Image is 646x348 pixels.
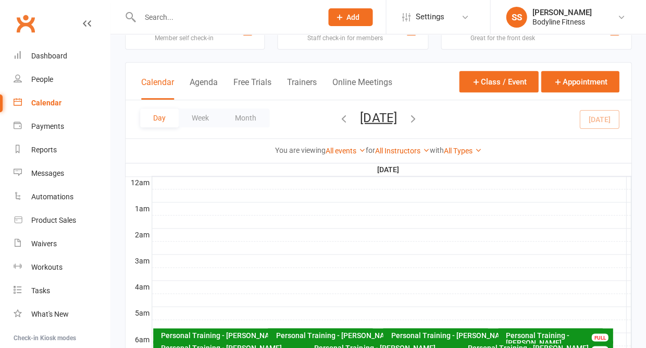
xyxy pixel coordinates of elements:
a: Payments [14,115,110,138]
a: All Instructors [375,147,430,155]
div: Personal Training - [PERSON_NAME] [390,331,600,339]
div: Tasks [31,286,50,295]
div: Product Sales [31,216,76,224]
a: What's New [14,303,110,326]
button: Day [140,109,179,127]
th: 6am [126,332,152,345]
button: Add [328,8,372,26]
button: Month [222,109,269,127]
strong: for [366,146,375,154]
button: Appointment [541,71,619,92]
a: Product Sales [14,209,110,232]
div: Workouts [31,263,63,271]
div: Member self check-in [155,34,219,42]
a: Messages [14,162,110,185]
div: Great for the front desk [470,34,586,42]
button: Free Trials [233,77,271,100]
div: Messages [31,169,64,177]
th: 3am [126,254,152,267]
a: Clubworx [13,10,39,37]
a: Automations [14,185,110,209]
div: [PERSON_NAME] [532,8,591,17]
th: [DATE] [152,163,626,176]
button: Calendar [141,77,174,100]
button: Class / Event [459,71,538,92]
div: Waivers [31,239,57,248]
button: [DATE] [360,110,396,125]
strong: You are viewing [275,146,326,154]
div: Personal Training - [PERSON_NAME] [505,331,611,346]
div: SS [506,7,527,28]
div: Reports [31,146,57,154]
input: Search... [136,10,315,25]
div: What's New [31,310,69,318]
div: FULL [591,333,608,341]
div: Payments [31,122,64,130]
strong: with [430,146,444,154]
div: Dashboard [31,52,67,60]
a: Workouts [14,256,110,279]
div: Personal Training - [PERSON_NAME] [160,331,370,339]
span: Add [346,13,359,21]
a: All Types [444,147,482,155]
a: People [14,68,110,91]
th: 12am [126,176,152,189]
span: Settings [415,5,444,29]
div: Bodyline Fitness [532,17,591,27]
th: 1am [126,202,152,215]
a: Tasks [14,279,110,303]
div: Staff check-in for members [307,34,382,42]
button: Trainers [287,77,317,100]
button: Agenda [190,77,218,100]
a: Reports [14,138,110,162]
th: 2am [126,228,152,241]
a: Waivers [14,232,110,256]
button: Online Meetings [332,77,392,100]
div: Personal Training - [PERSON_NAME] [275,331,485,339]
th: 5am [126,306,152,319]
div: Automations [31,193,73,201]
div: People [31,75,53,83]
a: All events [326,147,366,155]
button: Week [179,109,222,127]
a: Dashboard [14,44,110,68]
a: Calendar [14,91,110,115]
div: Calendar [31,99,61,107]
th: 4am [126,280,152,293]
